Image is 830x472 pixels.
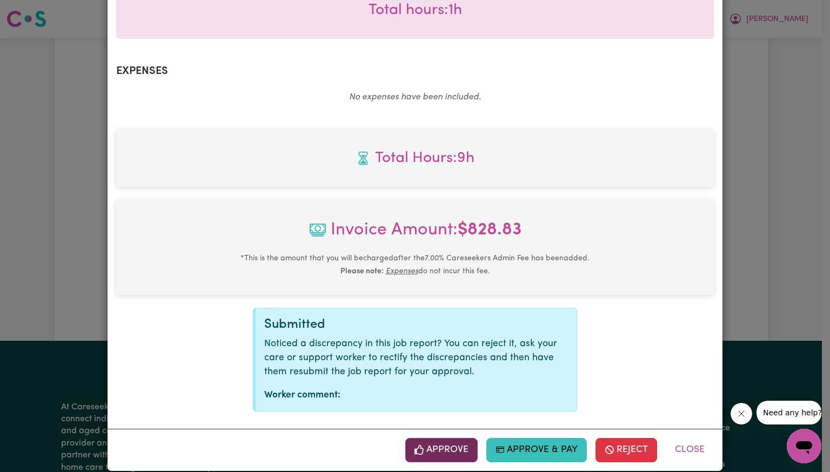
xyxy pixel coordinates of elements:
em: No expenses have been included. [349,93,481,102]
b: $ 828.83 [458,221,521,239]
button: Close [666,438,714,462]
small: This is the amount that you will be charged after the 7.00 % Careseekers Admin Fee has been added... [240,254,590,275]
button: Approve [405,438,478,462]
span: Submitted [264,318,325,331]
strong: Worker comment: [264,390,340,400]
button: Approve & Pay [486,438,587,462]
span: Total hours worked: 9 hours [125,147,705,170]
h2: Expenses [116,65,714,78]
b: Please note: [340,267,384,275]
u: Expenses [386,267,418,275]
p: Noticed a discrepancy in this job report? You can reject it, ask your care or support worker to r... [264,337,568,380]
span: Total hours worked: 1 hour [369,3,462,18]
iframe: Button to launch messaging window [787,429,821,463]
span: Need any help? [6,8,65,16]
iframe: Message from company [757,401,821,424]
button: Reject [595,438,657,462]
span: Invoice Amount: [125,217,705,252]
iframe: Close message [731,403,752,424]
